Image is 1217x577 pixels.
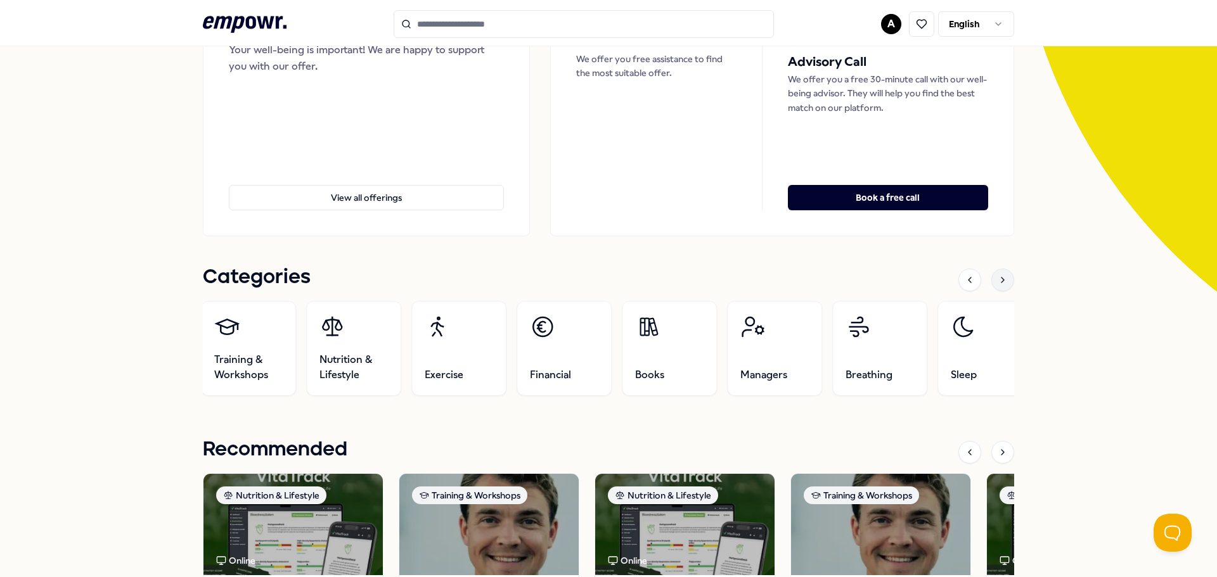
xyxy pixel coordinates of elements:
[740,367,787,383] span: Managers
[832,301,927,396] a: Breathing
[229,42,504,74] div: Your well-being is important! We are happy to support you with our offer.
[216,554,255,567] div: Online
[727,301,822,396] a: Managers
[788,185,988,210] button: Book a free call
[951,367,977,383] span: Sleep
[804,486,919,504] div: Training & Workshops
[530,367,571,383] span: Financial
[1000,486,1110,504] div: Nutrition & Lifestyle
[791,474,970,575] img: package image
[517,301,612,396] a: Financial
[399,474,579,575] img: package image
[635,367,664,383] span: Books
[608,554,647,567] div: Online
[1000,554,1039,567] div: Online
[412,486,527,504] div: Training & Workshops
[411,301,506,396] a: Exercise
[319,352,388,383] span: Nutrition & Lifestyle
[987,474,1166,575] img: package image
[229,165,504,210] a: View all offerings
[595,474,775,575] img: package image
[425,367,463,383] span: Exercise
[214,352,283,383] span: Training & Workshops
[203,474,383,575] img: package image
[394,10,774,38] input: Search for products, categories or subcategories
[203,262,311,293] h1: Categories
[937,301,1033,396] a: Sleep
[608,486,718,504] div: Nutrition & Lifestyle
[846,367,892,383] span: Breathing
[622,301,717,396] a: Books
[203,434,347,466] h1: Recommended
[576,52,737,80] p: We offer you free assistance to find the most suitable offer.
[306,301,401,396] a: Nutrition & Lifestyle
[788,52,988,72] h5: Advisory Call
[201,301,296,396] a: Training & Workshops
[1154,514,1192,552] iframe: Help Scout Beacon - Open
[216,486,326,504] div: Nutrition & Lifestyle
[788,72,988,115] p: We offer you a free 30-minute call with our well-being advisor. They will help you find the best ...
[881,14,901,34] button: A
[229,185,504,210] button: View all offerings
